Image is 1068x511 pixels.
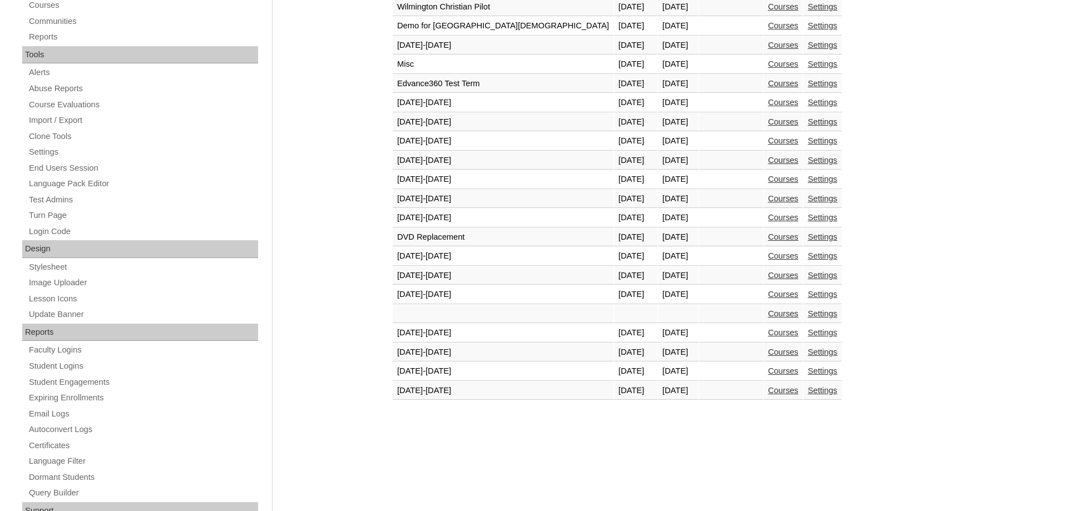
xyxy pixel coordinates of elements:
td: [DATE] [658,75,699,93]
a: Abuse Reports [28,82,258,96]
a: Courses [768,41,799,49]
a: Courses [768,386,799,395]
td: [DATE] [614,228,657,247]
a: Courses [768,194,799,203]
a: Courses [768,175,799,183]
a: Courses [768,232,799,241]
td: [DATE]-[DATE] [393,151,614,170]
a: Settings [808,251,837,260]
a: Clone Tools [28,130,258,143]
a: Settings [808,98,837,107]
td: [DATE] [614,247,657,266]
a: Autoconvert Logs [28,423,258,436]
a: Lesson Icons [28,292,258,306]
td: [DATE] [658,209,699,227]
a: Test Admins [28,193,258,207]
td: [DATE] [614,93,657,112]
a: Courses [768,156,799,165]
td: [DATE] [658,228,699,247]
a: Query Builder [28,486,258,500]
a: Turn Page [28,209,258,222]
td: [DATE] [614,209,657,227]
a: Language Filter [28,454,258,468]
td: [DATE] [614,55,657,74]
a: Communities [28,14,258,28]
td: [DATE]-[DATE] [393,324,614,343]
a: Stylesheet [28,260,258,274]
a: Settings [808,366,837,375]
a: Courses [768,366,799,375]
td: [DATE] [614,190,657,209]
td: Misc [393,55,614,74]
td: [DATE] [658,113,699,132]
a: Student Engagements [28,375,258,389]
a: Settings [808,309,837,318]
td: Edvance360 Test Term [393,75,614,93]
a: Settings [808,21,837,30]
td: [DATE] [614,362,657,381]
a: Courses [768,290,799,299]
a: Dormant Students [28,470,258,484]
td: Demo for [GEOGRAPHIC_DATA][DEMOGRAPHIC_DATA] [393,17,614,36]
a: Import / Export [28,113,258,127]
td: [DATE]-[DATE] [393,362,614,381]
a: Settings [808,175,837,183]
a: Settings [808,328,837,337]
td: [DATE] [614,381,657,400]
a: Language Pack Editor [28,177,258,191]
a: Student Logins [28,359,258,373]
a: Settings [808,194,837,203]
a: Settings [808,290,837,299]
a: Settings [808,59,837,68]
td: DVD Replacement [393,228,614,247]
a: Settings [28,145,258,159]
a: Email Logs [28,407,258,421]
td: [DATE] [658,285,699,304]
a: Courses [768,213,799,222]
a: Courses [768,348,799,356]
td: [DATE] [658,55,699,74]
td: [DATE] [614,75,657,93]
td: [DATE]-[DATE] [393,36,614,55]
a: Settings [808,136,837,145]
td: [DATE] [614,170,657,189]
a: Courses [768,98,799,107]
td: [DATE] [614,324,657,343]
a: Courses [768,328,799,337]
td: [DATE] [658,324,699,343]
a: Settings [808,117,837,126]
td: [DATE] [658,247,699,266]
a: Settings [808,348,837,356]
td: [DATE] [614,343,657,362]
a: Settings [808,232,837,241]
a: Courses [768,79,799,88]
td: [DATE]-[DATE] [393,285,614,304]
td: [DATE] [658,381,699,400]
td: [DATE]-[DATE] [393,209,614,227]
td: [DATE] [658,93,699,112]
a: Alerts [28,66,258,80]
td: [DATE] [658,36,699,55]
a: Courses [768,59,799,68]
a: Settings [808,156,837,165]
a: Courses [768,117,799,126]
td: [DATE]-[DATE] [393,343,614,362]
td: [DATE] [614,151,657,170]
a: Certificates [28,439,258,453]
td: [DATE]-[DATE] [393,132,614,151]
td: [DATE] [658,362,699,381]
a: Reports [28,30,258,44]
td: [DATE] [614,17,657,36]
a: Courses [768,136,799,145]
a: Courses [768,271,799,280]
td: [DATE]-[DATE] [393,93,614,112]
a: Image Uploader [28,276,258,290]
a: Login Code [28,225,258,239]
td: [DATE]-[DATE] [393,190,614,209]
a: Courses [768,309,799,318]
td: [DATE] [614,132,657,151]
td: [DATE] [658,151,699,170]
a: Settings [808,2,837,11]
td: [DATE]-[DATE] [393,266,614,285]
a: Expiring Enrollments [28,391,258,405]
